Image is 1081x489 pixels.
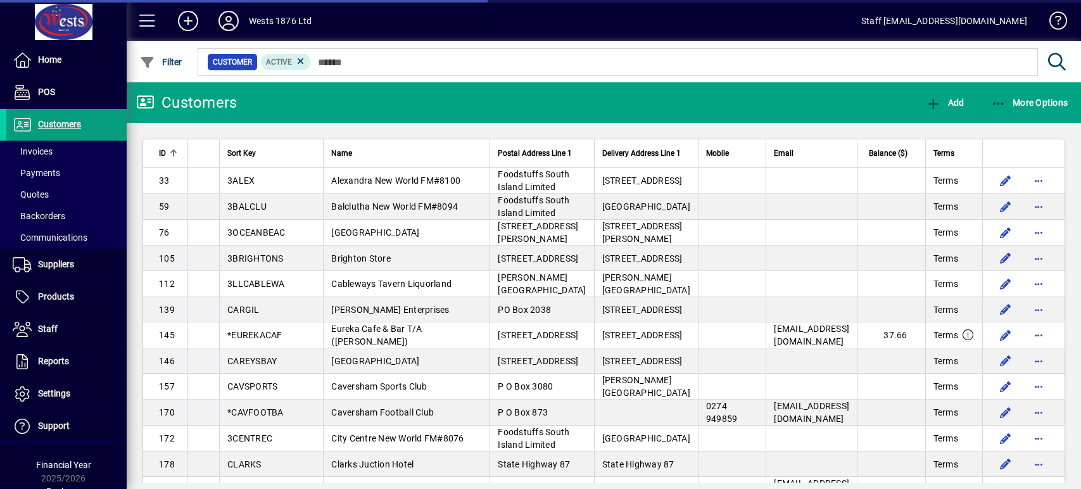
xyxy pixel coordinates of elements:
span: [EMAIL_ADDRESS][DOMAIN_NAME] [774,401,849,424]
span: Terms [933,226,958,239]
span: Alexandra New World FM#8100 [331,175,460,186]
span: 112 [159,279,175,289]
a: Reports [6,346,127,378]
div: Wests 1876 Ltd [249,11,312,31]
span: Balclutha New World FM#8094 [331,201,458,212]
span: [STREET_ADDRESS] [602,356,683,366]
button: More options [1028,402,1049,422]
span: Terms [933,329,958,341]
button: More options [1028,428,1049,448]
a: Payments [6,162,127,184]
span: P O Box 873 [498,407,548,417]
button: Edit [996,196,1016,217]
span: Reports [38,356,69,366]
span: Email [774,146,793,160]
span: 157 [159,381,175,391]
button: Edit [996,222,1016,243]
span: CAREYSBAY [227,356,277,366]
span: [STREET_ADDRESS][PERSON_NAME] [498,221,578,244]
button: More options [1028,351,1049,371]
span: Terms [933,432,958,445]
a: Settings [6,378,127,410]
a: Suppliers [6,249,127,281]
span: Brighton Store [331,253,391,264]
span: Caversham Football Club [331,407,434,417]
span: 76 [159,227,170,238]
span: 3LLCABLEWA [227,279,285,289]
button: Edit [996,454,1016,474]
span: 3OCEANBEAC [227,227,286,238]
span: *CAVFOOTBA [227,407,284,417]
span: [PERSON_NAME][GEOGRAPHIC_DATA] [602,375,690,398]
a: Backorders [6,205,127,227]
span: [EMAIL_ADDRESS][DOMAIN_NAME] [774,324,849,346]
span: Postal Address Line 1 [498,146,572,160]
button: More options [1028,376,1049,397]
span: 145 [159,330,175,340]
span: Foodstuffs South Island Limited [498,427,569,450]
button: More options [1028,454,1049,474]
a: Invoices [6,141,127,162]
span: Cableways Tavern Liquorland [331,279,452,289]
span: Home [38,54,61,65]
span: 0274 949859 [706,401,738,424]
span: CARGIL [227,305,260,315]
span: [PERSON_NAME] Enterprises [331,305,449,315]
span: Add [926,98,964,108]
span: [STREET_ADDRESS][PERSON_NAME] [602,221,683,244]
span: Communications [13,232,87,243]
div: Name [331,146,482,160]
span: Mobile [706,146,729,160]
span: Invoices [13,146,53,156]
span: Support [38,421,70,431]
button: Filter [137,51,186,73]
span: PO Box 2038 [498,305,551,315]
span: 139 [159,305,175,315]
div: Staff [EMAIL_ADDRESS][DOMAIN_NAME] [861,11,1027,31]
span: 3BALCLU [227,201,267,212]
span: Terms [933,458,958,471]
a: Support [6,410,127,442]
span: Filter [140,57,182,67]
button: More options [1028,274,1049,294]
span: POS [38,87,55,97]
td: 37.66 [857,322,925,348]
button: Add [923,91,967,114]
div: Balance ($) [865,146,919,160]
button: More options [1028,325,1049,345]
span: Name [331,146,352,160]
span: Terms [933,277,958,290]
a: Home [6,44,127,76]
span: Sort Key [227,146,256,160]
a: Products [6,281,127,313]
span: Terms [933,174,958,187]
span: 3BRIGHTONS [227,253,284,264]
span: Staff [38,324,58,334]
div: Customers [136,92,237,113]
span: Foodstuffs South Island Limited [498,169,569,192]
span: Terms [933,252,958,265]
div: Mobile [706,146,759,160]
span: Caversham Sports Club [331,381,427,391]
span: City Centre New World FM#8076 [331,433,464,443]
span: *EUREKACAF [227,330,282,340]
button: More options [1028,196,1049,217]
button: Edit [996,274,1016,294]
span: State Highway 87 [602,459,674,469]
span: [GEOGRAPHIC_DATA] [602,201,690,212]
button: Edit [996,248,1016,269]
span: Financial Year [36,460,91,470]
span: Quotes [13,189,49,200]
span: State Highway 87 [498,459,570,469]
button: Edit [996,351,1016,371]
span: Terms [933,200,958,213]
button: More options [1028,300,1049,320]
span: [GEOGRAPHIC_DATA] [602,433,690,443]
span: [GEOGRAPHIC_DATA] [331,227,419,238]
a: Staff [6,314,127,345]
span: 170 [159,407,175,417]
span: Foodstuffs South Island Limited [498,195,569,218]
button: Edit [996,170,1016,191]
span: 3ALEX [227,175,255,186]
span: [GEOGRAPHIC_DATA] [331,356,419,366]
